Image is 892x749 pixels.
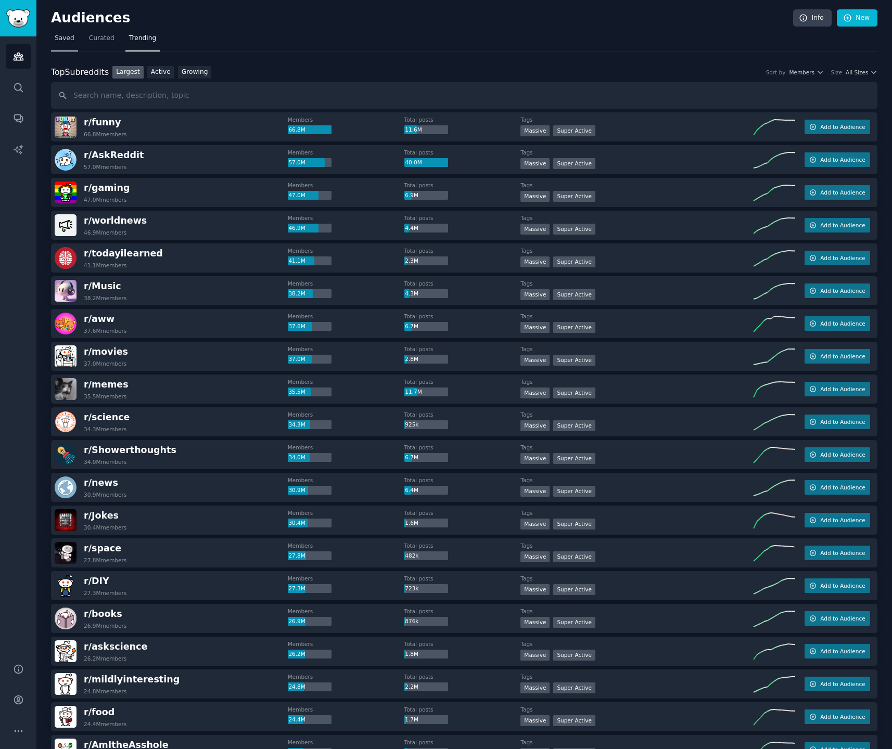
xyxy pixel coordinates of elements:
dt: Tags [520,509,754,516]
div: Top Subreddits [51,66,109,79]
dt: Total posts [404,116,521,123]
span: Add to Audience [820,451,865,458]
span: r/ gaming [84,183,130,193]
div: Super Active [553,420,595,431]
div: 26.9M [288,617,332,626]
div: Super Active [553,158,595,169]
dt: Total posts [404,542,521,549]
img: funny [55,116,77,138]
div: 27.8M [288,551,332,561]
div: 1.6M [404,519,448,528]
div: 4.3M [404,289,448,299]
img: aww [55,313,77,334]
div: 876k [404,617,448,626]
a: Active [147,66,174,79]
dt: Members [288,411,404,418]
dt: Total posts [404,706,521,713]
h2: Audiences [51,10,793,27]
a: New [837,9,877,27]
button: Add to Audience [805,251,870,265]
div: Super Active [553,519,595,530]
dt: Tags [520,608,754,615]
div: Massive [520,420,550,431]
div: Super Active [553,224,595,235]
span: r/ memes [84,379,129,390]
dt: Tags [520,542,754,549]
dt: Tags [520,247,754,254]
div: 24.8M [288,682,332,692]
dt: Total posts [404,608,521,615]
div: 27.3M members [84,589,126,597]
img: memes [55,378,77,400]
div: 47.0M members [84,196,126,203]
span: r/ worldnews [84,215,147,226]
button: Add to Audience [805,611,870,626]
span: Add to Audience [820,582,865,589]
dt: Members [288,116,404,123]
div: 26.2M members [84,655,126,662]
div: Massive [520,355,550,366]
dt: Total posts [404,509,521,516]
dt: Total posts [404,739,521,746]
div: 46.9M [288,224,332,233]
div: Super Active [553,617,595,628]
span: Add to Audience [820,680,865,688]
div: Super Active [553,256,595,267]
div: Super Active [553,191,595,202]
dt: Total posts [404,673,521,680]
div: 66.8M members [84,131,126,138]
span: r/ Jokes [84,510,119,521]
input: Search name, description, topic [51,82,877,109]
div: Super Active [553,715,595,726]
dt: Members [288,640,404,648]
button: Add to Audience [805,480,870,495]
span: Curated [89,34,114,43]
div: 6.7M [404,322,448,331]
div: 30.4M members [84,524,126,531]
div: 34.0M members [84,458,126,466]
dt: Tags [520,476,754,484]
span: Saved [55,34,74,43]
span: Add to Audience [820,320,865,327]
div: 40.0M [404,158,448,167]
div: 925k [404,420,448,430]
dt: Total posts [404,149,521,156]
a: Growing [178,66,212,79]
dt: Total posts [404,476,521,484]
div: Massive [520,453,550,464]
dt: Total posts [404,345,521,353]
span: r/ Music [84,281,121,291]
div: 26.9M members [84,622,126,629]
span: r/ funny [84,117,121,127]
dt: Members [288,149,404,156]
img: mildlyinteresting [55,673,77,695]
div: Massive [520,486,550,497]
button: Add to Audience [805,349,870,364]
div: 723k [404,584,448,593]
div: 2.8M [404,355,448,364]
img: askscience [55,640,77,662]
dt: Tags [520,640,754,648]
div: Super Active [553,125,595,136]
img: science [55,411,77,433]
span: r/ movies [84,346,128,357]
div: 6.4M [404,486,448,495]
button: Add to Audience [805,283,870,298]
div: 37.6M [288,322,332,331]
dt: Tags [520,182,754,189]
dt: Members [288,739,404,746]
div: Massive [520,388,550,398]
img: gaming [55,182,77,203]
span: r/ books [84,609,122,619]
div: 34.3M members [84,425,126,433]
div: Super Active [553,486,595,497]
div: 4.4M [404,224,448,233]
dt: Members [288,542,404,549]
button: Add to Audience [805,218,870,233]
dt: Members [288,378,404,385]
span: Add to Audience [820,189,865,196]
dt: Tags [520,739,754,746]
span: Add to Audience [820,615,865,622]
div: Sort by [766,69,786,76]
div: 41.1M members [84,262,126,269]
